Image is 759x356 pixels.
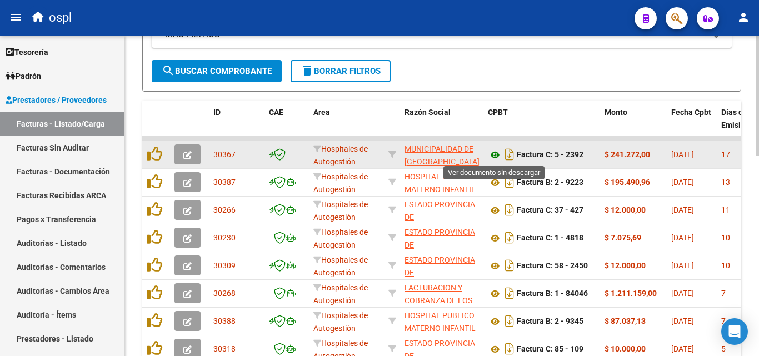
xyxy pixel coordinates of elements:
[309,101,384,149] datatable-header-cell: Area
[301,64,314,77] mat-icon: delete
[213,108,221,117] span: ID
[517,262,588,270] strong: Factura C: 58 - 2450
[671,150,694,159] span: [DATE]
[213,233,236,242] span: 30230
[405,226,479,249] div: 30673377544
[313,255,368,277] span: Hospitales de Autogestión
[600,101,667,149] datatable-header-cell: Monto
[213,150,236,159] span: 30367
[313,108,330,117] span: Area
[488,108,508,117] span: CPBT
[605,261,646,270] strong: $ 12.000,00
[313,283,368,305] span: Hospitales de Autogestión
[213,344,236,353] span: 30318
[517,151,583,159] strong: Factura C: 5 - 2392
[517,317,583,326] strong: Factura B: 2 - 9345
[671,289,694,298] span: [DATE]
[313,200,368,222] span: Hospitales de Autogestión
[6,70,41,82] span: Padrón
[737,11,750,24] mat-icon: person
[213,289,236,298] span: 30268
[502,257,517,274] i: Descargar documento
[721,317,726,325] span: 7
[721,178,730,187] span: 13
[517,178,583,187] strong: Factura B: 2 - 9223
[721,289,726,298] span: 7
[671,205,694,214] span: [DATE]
[400,101,483,149] datatable-header-cell: Razón Social
[671,178,694,187] span: [DATE]
[517,206,583,215] strong: Factura C: 37 - 427
[264,101,309,149] datatable-header-cell: CAE
[502,229,517,247] i: Descargar documento
[313,172,368,194] span: Hospitales de Autogestión
[162,66,272,76] span: Buscar Comprobante
[405,172,476,219] span: HOSPITAL PUBLICO MATERNO INFANTIL SOCIEDAD DEL ESTADO
[721,318,748,345] div: Open Intercom Messenger
[213,317,236,325] span: 30388
[605,233,641,242] strong: $ 7.075,69
[405,143,479,166] div: 30649555571
[667,101,717,149] datatable-header-cell: Fecha Cpbt
[162,64,175,77] mat-icon: search
[405,198,479,222] div: 30673377544
[152,60,282,82] button: Buscar Comprobante
[313,144,368,166] span: Hospitales de Autogestión
[213,178,236,187] span: 30387
[9,11,22,24] mat-icon: menu
[405,282,479,305] div: 30715497456
[721,261,730,270] span: 10
[502,146,517,163] i: Descargar documento
[605,344,646,353] strong: $ 10.000,00
[49,6,72,30] span: ospl
[483,101,600,149] datatable-header-cell: CPBT
[405,200,480,234] span: ESTADO PROVINCIA DE [GEOGRAPHIC_DATA]
[6,94,107,106] span: Prestadores / Proveedores
[405,283,472,330] span: FACTURACION Y COBRANZA DE LOS EFECTORES PUBLICOS S.E.
[605,205,646,214] strong: $ 12.000,00
[671,344,694,353] span: [DATE]
[405,108,451,117] span: Razón Social
[405,144,480,166] span: MUNICIPALIDAD DE [GEOGRAPHIC_DATA]
[721,344,726,353] span: 5
[605,178,650,187] strong: $ 195.490,96
[313,311,368,333] span: Hospitales de Autogestión
[721,233,730,242] span: 10
[605,317,646,325] strong: $ 87.037,13
[213,261,236,270] span: 30309
[671,233,694,242] span: [DATE]
[405,255,480,290] span: ESTADO PROVINCIA DE [GEOGRAPHIC_DATA]
[301,66,381,76] span: Borrar Filtros
[671,261,694,270] span: [DATE]
[671,108,711,117] span: Fecha Cpbt
[502,201,517,219] i: Descargar documento
[269,108,283,117] span: CAE
[213,205,236,214] span: 30266
[502,173,517,191] i: Descargar documento
[405,171,479,194] div: 30711560099
[209,101,264,149] datatable-header-cell: ID
[605,289,657,298] strong: $ 1.211.159,00
[291,60,391,82] button: Borrar Filtros
[605,150,650,159] strong: $ 241.272,00
[517,289,588,298] strong: Factura B: 1 - 84046
[517,345,583,354] strong: Factura C: 85 - 109
[6,46,48,58] span: Tesorería
[405,309,479,333] div: 30711560099
[502,284,517,302] i: Descargar documento
[721,150,730,159] span: 17
[405,228,480,262] span: ESTADO PROVINCIA DE [GEOGRAPHIC_DATA]
[517,234,583,243] strong: Factura C: 1 - 4818
[502,312,517,330] i: Descargar documento
[605,108,627,117] span: Monto
[721,205,730,214] span: 11
[313,228,368,249] span: Hospitales de Autogestión
[671,317,694,325] span: [DATE]
[405,254,479,277] div: 30673377544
